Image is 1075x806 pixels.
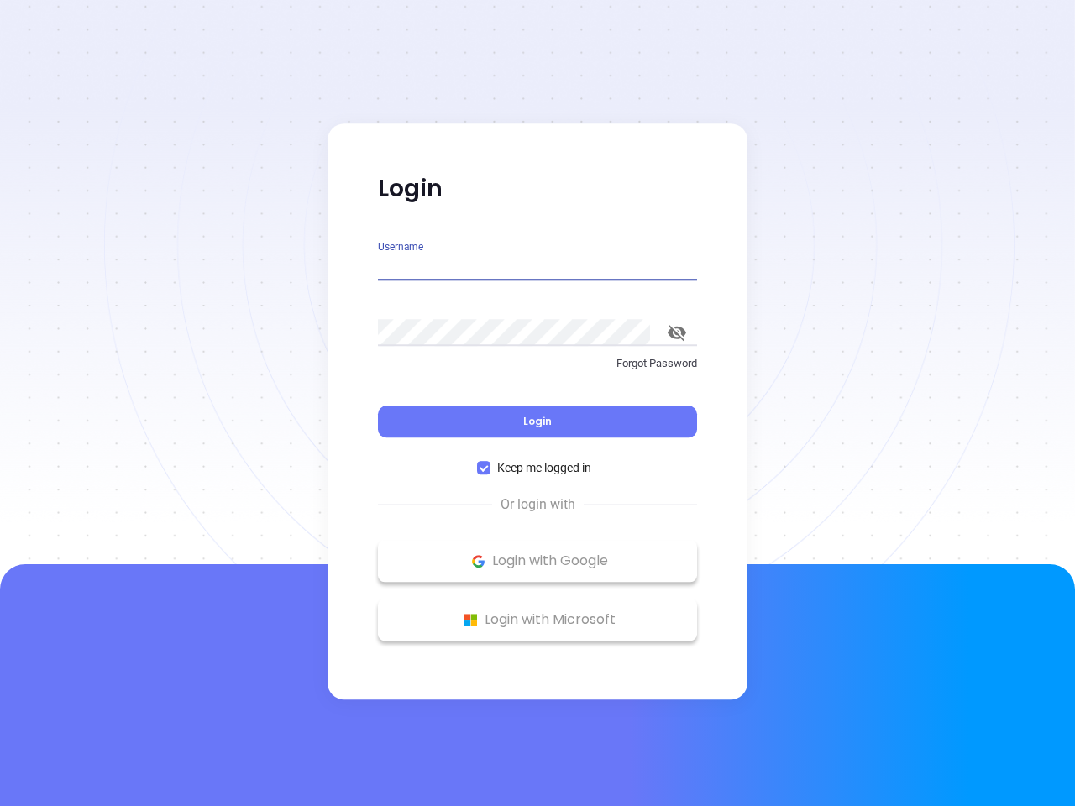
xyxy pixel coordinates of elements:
[657,312,697,353] button: toggle password visibility
[378,174,697,204] p: Login
[492,495,584,515] span: Or login with
[523,414,552,428] span: Login
[378,355,697,372] p: Forgot Password
[490,458,598,477] span: Keep me logged in
[386,548,689,573] p: Login with Google
[378,406,697,437] button: Login
[378,355,697,385] a: Forgot Password
[386,607,689,632] p: Login with Microsoft
[460,610,481,631] img: Microsoft Logo
[378,242,423,252] label: Username
[468,551,489,572] img: Google Logo
[378,599,697,641] button: Microsoft Logo Login with Microsoft
[378,540,697,582] button: Google Logo Login with Google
